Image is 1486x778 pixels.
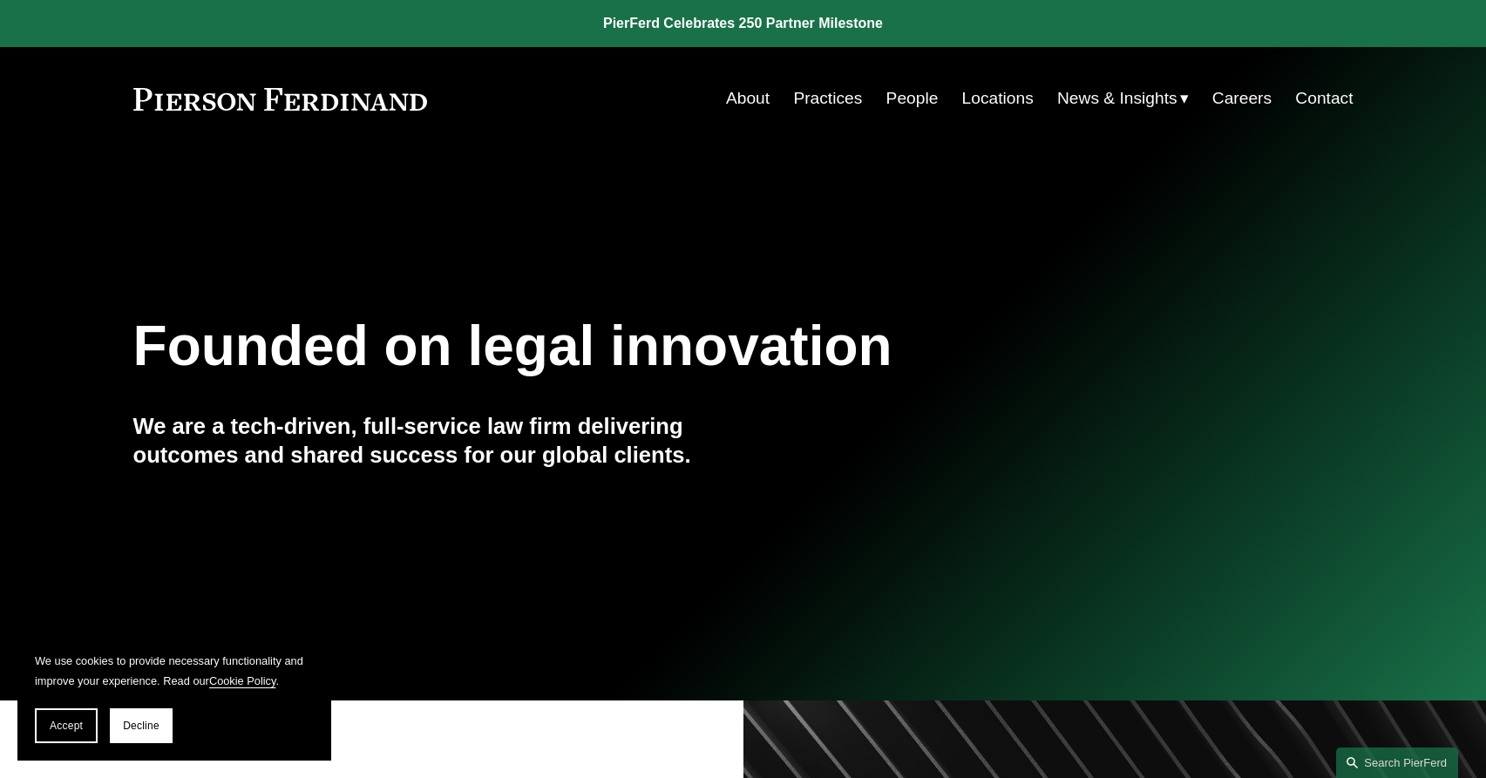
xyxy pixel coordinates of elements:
[35,651,314,691] p: We use cookies to provide necessary functionality and improve your experience. Read our .
[133,412,743,469] h4: We are a tech-driven, full-service law firm delivering outcomes and shared success for our global...
[123,720,159,732] span: Decline
[886,82,939,115] a: People
[726,82,770,115] a: About
[1295,82,1353,115] a: Contact
[209,674,276,687] a: Cookie Policy
[110,708,173,743] button: Decline
[1057,82,1189,115] a: folder dropdown
[962,82,1034,115] a: Locations
[50,720,83,732] span: Accept
[35,708,98,743] button: Accept
[1057,84,1177,114] span: News & Insights
[1212,82,1272,115] a: Careers
[133,315,1150,378] h1: Founded on legal innovation
[17,633,331,761] section: Cookie banner
[1336,748,1458,778] a: Search this site
[793,82,862,115] a: Practices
